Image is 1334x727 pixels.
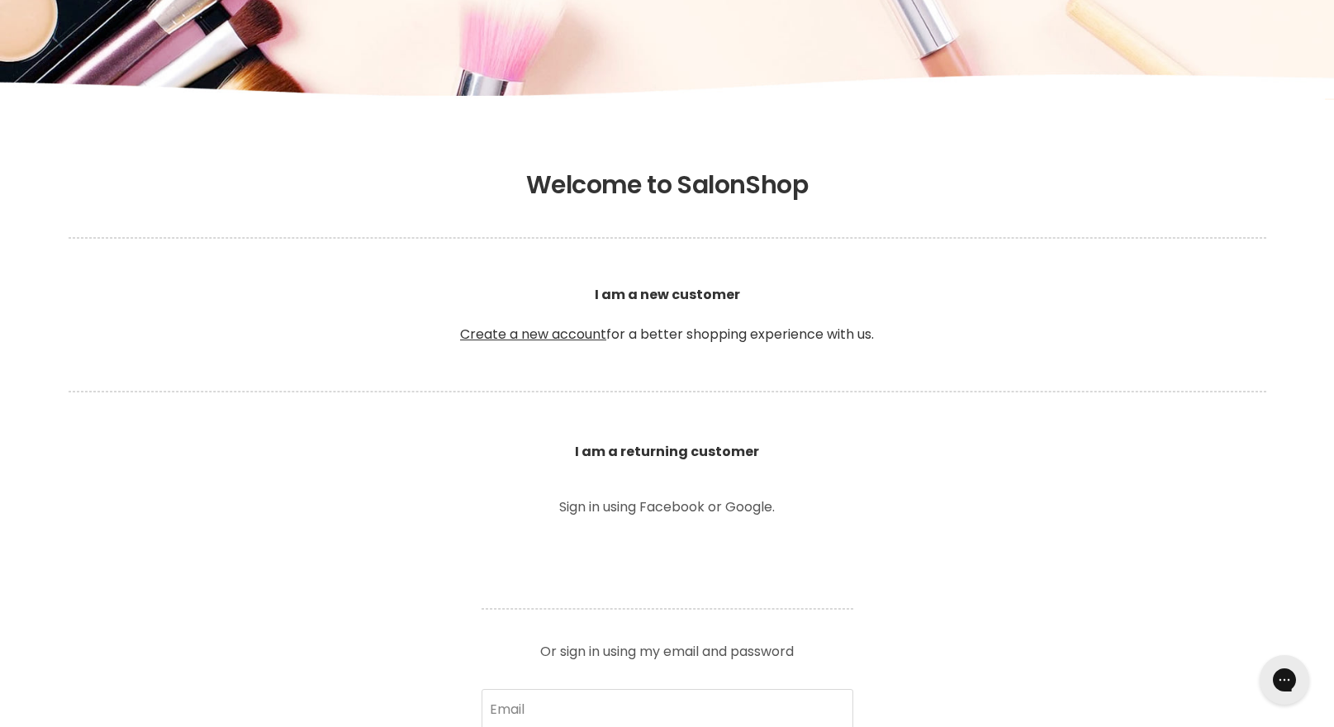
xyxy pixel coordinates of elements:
iframe: Social Login Buttons [482,538,853,583]
b: I am a new customer [595,285,740,304]
p: Or sign in using my email and password [482,632,853,658]
p: Sign in using Facebook or Google. [482,501,853,514]
iframe: Gorgias live chat messenger [1251,649,1317,710]
b: I am a returning customer [575,442,759,461]
h1: Welcome to SalonShop [69,170,1266,200]
a: Create a new account [460,325,606,344]
p: for a better shopping experience with us. [69,245,1266,384]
